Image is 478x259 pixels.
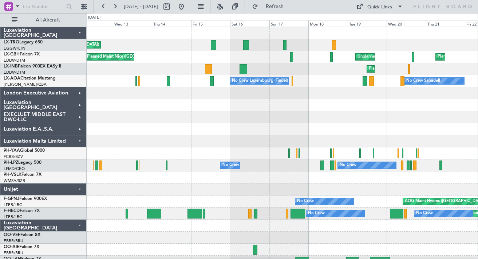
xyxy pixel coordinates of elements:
[4,46,25,51] a: EGGW/LTN
[88,15,100,21] div: [DATE]
[4,250,23,256] a: EBBR/BRU
[230,20,269,27] div: Sat 16
[4,197,47,201] a: F-GPNJFalcon 900EX
[260,4,290,9] span: Refresh
[4,238,23,244] a: EBBR/BRU
[4,202,23,208] a: LFPB/LBG
[8,14,79,26] button: All Aircraft
[113,20,152,27] div: Wed 13
[357,51,477,62] div: Unplanned Maint [GEOGRAPHIC_DATA] ([GEOGRAPHIC_DATA])
[308,20,347,27] div: Mon 18
[4,148,45,153] a: 9H-YAAGlobal 5000
[4,40,43,45] a: LX-TROLegacy 650
[249,1,292,12] button: Refresh
[232,76,288,86] div: No Crew Luxembourg (Findel)
[87,51,168,62] div: Planned Maint Nice ([GEOGRAPHIC_DATA])
[4,76,20,81] span: LX-AOA
[4,64,61,69] a: LX-INBFalcon 900EX EASy II
[416,208,433,219] div: No Crew
[4,58,25,63] a: EDLW/DTM
[387,20,426,27] div: Wed 20
[4,209,40,213] a: F-HECDFalcon 7X
[4,233,20,237] span: OO-VSF
[4,161,42,165] a: 9H-LPZLegacy 500
[4,154,23,159] a: FCBB/BZV
[4,173,21,177] span: 9H-VSLK
[4,76,56,81] a: LX-AOACitation Mustang
[4,64,18,69] span: LX-INB
[426,20,465,27] div: Thu 21
[4,161,18,165] span: 9H-LPZ
[4,166,25,171] a: LFMD/CEQ
[152,20,191,27] div: Thu 14
[124,3,158,10] span: [DATE] - [DATE]
[340,160,356,171] div: No Crew
[222,160,239,171] div: No Crew
[4,209,20,213] span: F-HECD
[4,245,39,249] a: OO-AIEFalcon 7X
[348,20,387,27] div: Tue 19
[4,214,23,220] a: LFPB/LBG
[4,52,40,57] a: LX-GBHFalcon 7X
[4,173,42,177] a: 9H-VSLKFalcon 7X
[308,208,325,219] div: No Crew
[369,63,429,74] div: Planned Maint Geneva (Cointrin)
[191,20,230,27] div: Fri 15
[4,52,20,57] span: LX-GBH
[74,20,113,27] div: Tue 12
[297,196,314,207] div: No Crew
[4,197,19,201] span: F-GPNJ
[406,76,440,86] div: No Crew Sabadell
[19,18,77,23] span: All Aircraft
[4,245,19,249] span: OO-AIE
[367,4,392,11] div: Quick Links
[4,40,19,45] span: LX-TRO
[269,20,308,27] div: Sun 17
[4,82,47,87] a: [PERSON_NAME]/QSA
[4,70,25,75] a: EDLW/DTM
[4,178,25,183] a: WMSA/SZB
[353,1,407,12] button: Quick Links
[4,148,20,153] span: 9H-YAA
[22,1,64,12] input: Trip Number
[4,233,40,237] a: OO-VSFFalcon 8X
